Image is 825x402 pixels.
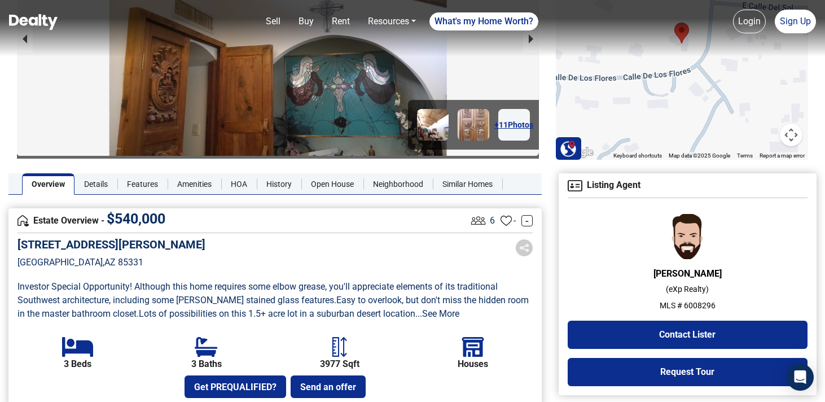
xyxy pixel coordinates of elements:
img: Image [458,109,489,141]
a: - [521,215,533,226]
p: MLS # 6008296 [568,300,808,312]
a: Resources [363,10,420,33]
a: What's my Home Worth? [429,12,538,30]
span: Lots of possibilities on this 1.5+ acre lot in a suburban desert location [139,308,415,319]
a: Amenities [168,173,221,195]
img: Overview [17,215,29,226]
img: Agent [662,214,713,259]
a: Report a map error [760,152,805,159]
b: Houses [458,359,488,369]
button: Request Tour [568,358,808,386]
p: ( eXp Realty ) [568,283,808,295]
span: Investor Special Opportunity! Although this home requires some elbow grease, you'll appreciate el... [17,281,500,305]
img: Dealty - Buy, Sell & Rent Homes [9,14,58,30]
a: Login [733,10,766,33]
a: Rent [327,10,354,33]
button: Keyboard shortcuts [613,152,662,160]
h5: [STREET_ADDRESS][PERSON_NAME] [17,238,205,251]
h4: Listing Agent [568,180,808,191]
a: ...See More [415,308,459,319]
img: Search Homes at Dealty [560,140,577,157]
a: +11Photos [498,109,530,141]
a: History [257,173,301,195]
a: Open House [301,173,363,195]
a: Overview [22,173,74,195]
span: $ 540,000 [107,211,165,227]
a: Sell [261,10,285,33]
img: Favourites [501,215,512,226]
span: 6 [490,214,495,228]
p: [GEOGRAPHIC_DATA] , AZ 85331 [17,256,205,269]
a: Features [117,173,168,195]
button: Map camera controls [780,124,802,146]
img: Agent [568,180,582,191]
img: Listing View [468,211,488,230]
span: - [514,214,516,228]
a: Neighborhood [363,173,433,195]
h6: [PERSON_NAME] [568,268,808,279]
a: Terms (opens in new tab) [737,152,753,159]
button: Get PREQUALIFIED? [185,375,286,398]
a: Details [74,173,117,195]
b: 3977 Sqft [320,359,359,369]
h4: Estate Overview - [17,215,468,227]
div: Open Intercom Messenger [787,364,814,391]
b: 3 Baths [191,359,222,369]
a: Buy [294,10,318,33]
span: Map data ©2025 Google [669,152,730,159]
button: Contact Lister [568,321,808,349]
a: Sign Up [775,10,816,33]
a: Similar Homes [433,173,502,195]
img: Image [417,109,449,141]
a: HOA [221,173,257,195]
button: Send an offer [291,375,366,398]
